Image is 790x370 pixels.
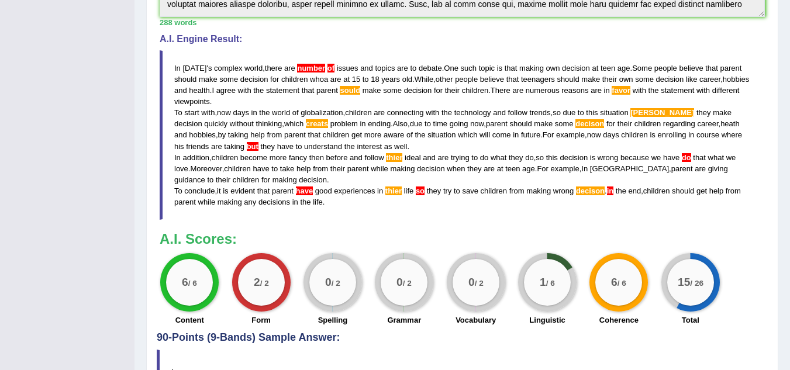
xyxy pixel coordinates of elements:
span: now [587,130,601,139]
span: decision [404,86,432,95]
span: In [174,153,181,162]
span: Use a comma before ‘so’ if it connects two independent clauses (unless they are closely connected... [416,186,425,195]
span: have [663,153,679,162]
span: in [604,86,610,95]
span: connecting [387,108,424,117]
span: people [654,64,677,72]
span: good [315,186,332,195]
span: their [617,119,632,128]
span: at [592,64,598,72]
span: children [345,108,372,117]
span: children [643,186,670,195]
span: try [443,186,451,195]
span: This sentence does not start with an uppercase letter. (did you mean: In) [607,186,614,195]
span: technology [454,108,491,117]
span: making [390,164,415,173]
span: decision [562,64,590,72]
span: reasons [561,86,588,95]
span: from [509,186,525,195]
span: parent [347,164,369,173]
span: friends [186,142,209,151]
span: we [726,153,736,162]
span: have [253,164,269,173]
span: get [696,186,707,195]
span: and [360,64,373,72]
span: in [688,130,694,139]
span: Use a comma before ‘so’ if it connects two independent clauses (unless they are closely connected... [413,186,416,195]
span: that [505,64,518,72]
span: to [271,164,278,173]
span: different [712,86,740,95]
span: wrong [598,153,618,162]
span: teenagers [521,75,555,84]
span: is [497,64,502,72]
span: they [509,153,523,162]
span: making [526,186,551,195]
span: making [519,64,544,72]
span: parent [174,198,196,206]
span: life [404,186,414,195]
span: days [603,130,619,139]
span: s [208,64,212,72]
span: to [425,119,431,128]
label: Vocabulary [456,314,496,326]
span: help [709,186,724,195]
span: do [525,153,533,162]
span: save [462,186,478,195]
span: It seems that an article is missing. Did you mean “a number of”? [325,64,327,72]
span: making [218,198,242,206]
span: to [454,186,460,195]
span: trying [451,153,470,162]
span: they [261,142,275,151]
span: Also [393,119,408,128]
span: There [491,86,510,95]
span: Possible typo: you repeated a whitespace (did you mean: ) [265,130,267,139]
span: to [363,75,369,84]
span: to [471,153,478,162]
span: issues [337,64,358,72]
span: children [462,86,489,95]
span: in [360,119,365,128]
span: come [492,130,511,139]
span: children [481,186,508,195]
div: 288 words [160,17,765,28]
span: It seems that an article is missing. Did you mean “a number of”? [297,64,325,72]
span: for [261,175,270,184]
span: parent [284,130,306,139]
span: going [450,119,468,128]
span: with [696,86,710,95]
span: example [551,164,579,173]
h4: A.I. Engine Result: [160,34,765,44]
span: should [174,75,196,84]
span: some [555,119,574,128]
span: course [696,130,719,139]
span: people [455,75,478,84]
span: help [296,164,311,173]
span: the [441,108,452,117]
span: where [722,130,742,139]
span: they [427,186,441,195]
span: statement [661,86,694,95]
span: enrolling [657,130,686,139]
span: believe [679,64,703,72]
span: Possible spelling mistake found. (did you mean: decision) [575,119,604,128]
span: In [581,164,588,173]
span: One [444,64,458,72]
span: at [497,164,503,173]
span: debate [419,64,442,72]
span: Moreover [190,164,222,173]
span: have [277,142,294,151]
span: quickly [204,119,227,128]
span: when [447,164,465,173]
span: the [648,86,659,95]
span: statement [266,86,299,95]
span: make [534,119,553,128]
span: evident [230,186,255,195]
label: Form [251,314,271,326]
span: other [436,75,453,84]
span: the [415,130,425,139]
span: thinking [256,119,282,128]
span: parent [671,164,693,173]
span: are [437,153,449,162]
span: become [240,153,267,162]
